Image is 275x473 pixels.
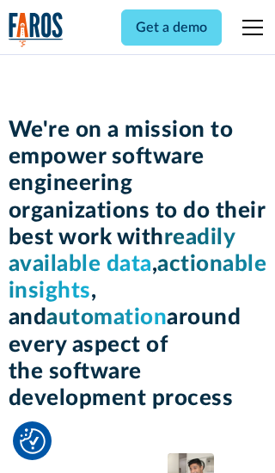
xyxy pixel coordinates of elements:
[46,306,167,329] span: automation
[9,226,236,275] span: readily available data
[232,7,266,48] div: menu
[9,12,64,47] a: home
[20,428,46,454] img: Revisit consent button
[9,12,64,47] img: Logo of the analytics and reporting company Faros.
[9,117,267,412] h1: We're on a mission to empower software engineering organizations to do their best work with , , a...
[20,428,46,454] button: Cookie Settings
[121,9,222,46] a: Get a demo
